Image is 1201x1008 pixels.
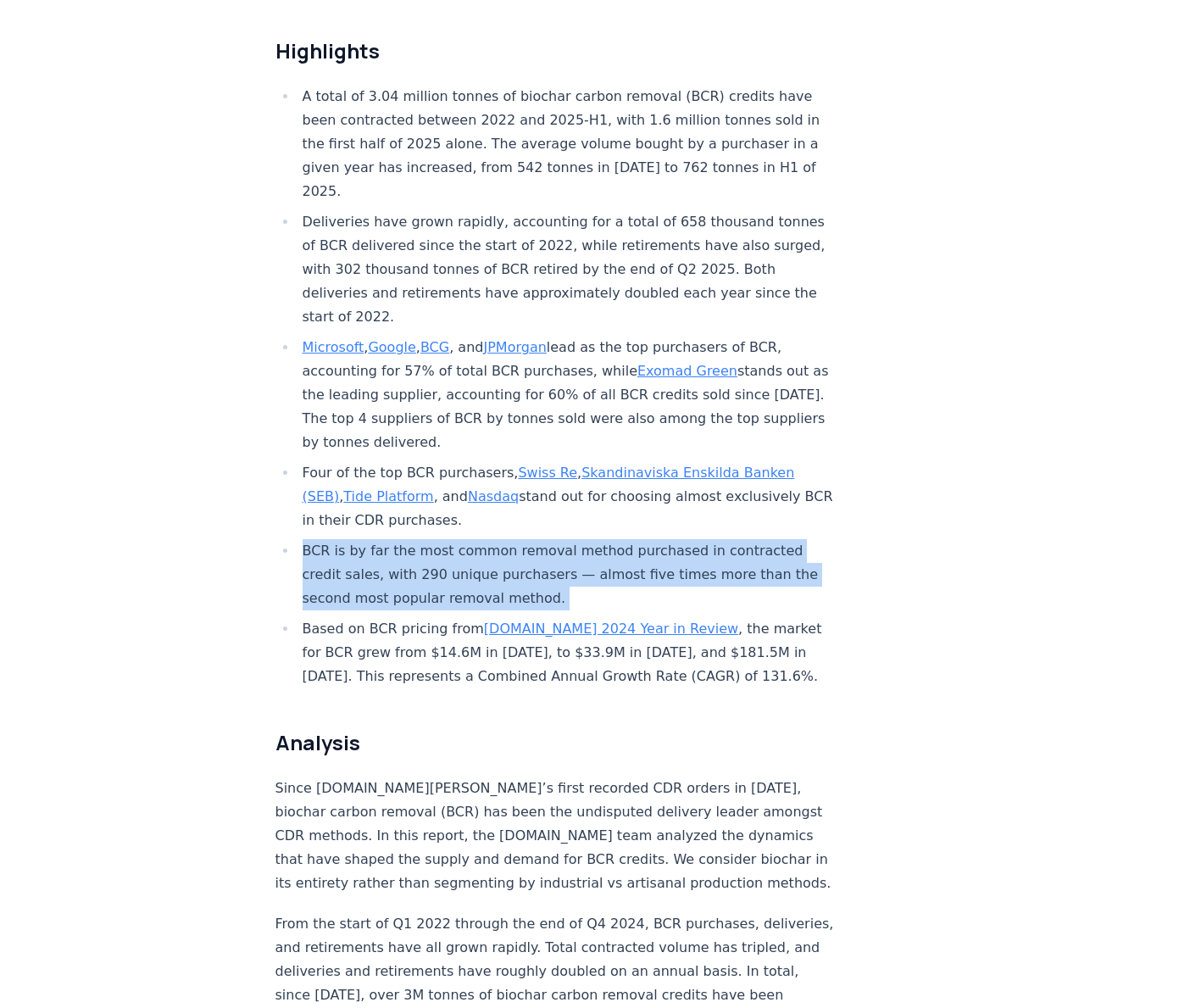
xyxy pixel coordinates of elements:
a: Nasdaq [468,488,519,504]
h2: Analysis [275,729,837,756]
p: Since [DOMAIN_NAME][PERSON_NAME]’s first recorded CDR orders in [DATE], biochar carbon removal (B... [275,777,837,895]
a: Swiss Re [518,465,577,481]
li: A total of 3.04 million tonnes of biochar carbon removal (BCR) credits have been contracted betwe... [297,85,837,203]
h2: Highlights [275,37,837,64]
a: BCG [420,339,449,355]
li: Based on BCR pricing from , the market for BCR grew from $14.6M in [DATE], to $33.9M in [DATE], a... [297,617,837,688]
a: [DOMAIN_NAME] 2024 Year in Review [484,621,738,637]
a: JPMorgan [483,339,546,355]
a: Microsoft [303,339,364,355]
a: Tide Platform [343,488,433,504]
a: Exomad Green [637,363,737,379]
li: BCR is by far the most common removal method purchased in contracted credit sales, with 290 uniqu... [297,539,837,610]
li: , , , and lead as the top purchasers of BCR, accounting for 57% of total BCR purchases, while sta... [297,336,837,454]
a: Google [368,339,415,355]
li: Four of the top BCR purchasers, , , , and stand out for choosing almost exclusively BCR in their ... [297,461,837,532]
li: Deliveries have grown rapidly, accounting for a total of 658 thousand tonnes of BCR delivered sin... [297,210,837,329]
